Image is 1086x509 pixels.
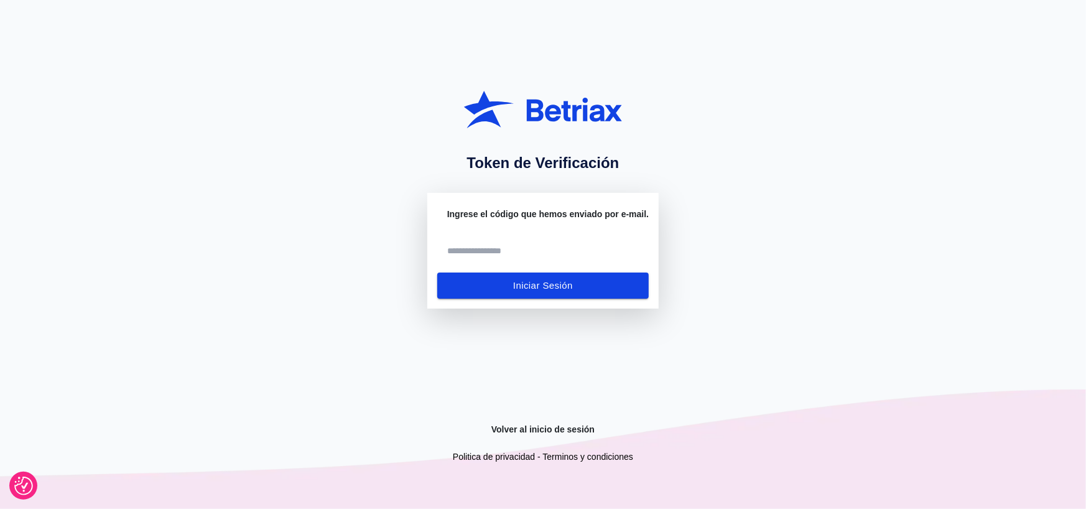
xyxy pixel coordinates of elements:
[447,208,649,220] label: Ingrese el código que hemos enviado por e-mail.
[437,273,649,299] button: Iniciar Sesión
[467,153,620,173] h1: Token de Verificación
[14,477,33,495] button: Preferencias de consentimiento
[513,278,573,294] span: Iniciar Sesión
[14,477,33,495] img: Revisit consent button
[491,423,595,436] a: Volver al inicio de sesión
[453,451,633,463] p: Politica de privacidad - Terminos y condiciones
